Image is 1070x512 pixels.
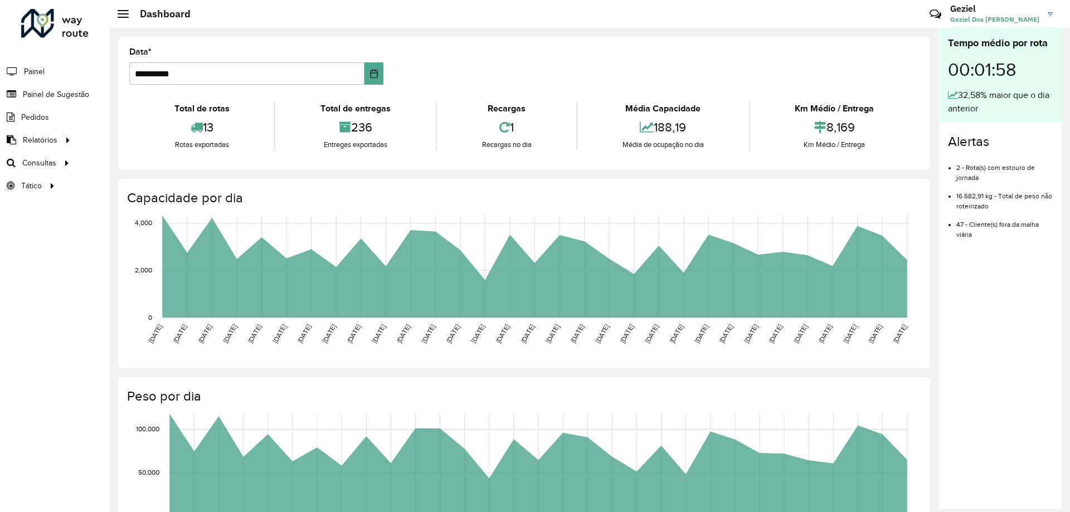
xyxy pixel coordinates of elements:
div: Total de entregas [278,102,432,115]
text: 2,000 [135,266,152,274]
h4: Peso por dia [127,388,919,404]
text: [DATE] [420,323,436,344]
text: [DATE] [147,323,163,344]
text: 0 [148,314,152,321]
div: 00:01:58 [948,51,1053,89]
div: Recargas no dia [440,139,573,150]
text: [DATE] [346,323,362,344]
text: [DATE] [470,323,486,344]
span: Consultas [22,157,56,169]
div: Média Capacidade [580,102,746,115]
span: Relatórios [23,134,57,146]
text: [DATE] [718,323,734,344]
span: Painel de Sugestão [23,89,89,100]
span: Painel [24,66,45,77]
span: Tático [21,180,42,192]
text: [DATE] [519,323,536,344]
text: [DATE] [569,323,585,344]
div: Km Médio / Entrega [753,139,916,150]
text: [DATE] [246,323,262,344]
h3: Geziel [950,3,1039,14]
text: [DATE] [842,323,858,344]
text: [DATE] [445,323,461,344]
text: [DATE] [817,323,833,344]
text: [DATE] [693,323,709,344]
text: [DATE] [544,323,561,344]
div: 188,19 [580,115,746,139]
div: 1 [440,115,573,139]
li: 2 - Rota(s) com estouro de jornada [956,154,1053,183]
text: [DATE] [668,323,684,344]
text: [DATE] [867,323,883,344]
text: 100,000 [136,426,159,433]
text: 50,000 [138,469,159,476]
text: [DATE] [197,323,213,344]
text: [DATE] [271,323,288,344]
text: [DATE] [222,323,238,344]
a: Contato Rápido [923,2,947,26]
li: 47 - Cliente(s) fora da malha viária [956,211,1053,240]
button: Choose Date [364,62,384,85]
text: [DATE] [494,323,510,344]
text: [DATE] [371,323,387,344]
li: 16.682,91 kg - Total de peso não roteirizado [956,183,1053,211]
text: [DATE] [892,323,908,344]
div: Km Médio / Entrega [753,102,916,115]
h4: Alertas [948,134,1053,150]
h2: Dashboard [129,8,191,20]
div: Tempo médio por rota [948,36,1053,51]
text: [DATE] [321,323,337,344]
text: [DATE] [172,323,188,344]
text: 4,000 [135,220,152,227]
text: [DATE] [594,323,610,344]
text: [DATE] [644,323,660,344]
div: Total de rotas [132,102,271,115]
div: Média de ocupação no dia [580,139,746,150]
text: [DATE] [767,323,784,344]
text: [DATE] [395,323,411,344]
text: [DATE] [743,323,759,344]
div: 32,58% maior que o dia anterior [948,89,1053,115]
div: Entregas exportadas [278,139,432,150]
span: Pedidos [21,111,49,123]
div: 13 [132,115,271,139]
div: 236 [278,115,432,139]
text: [DATE] [792,323,809,344]
h4: Capacidade por dia [127,190,919,206]
div: Recargas [440,102,573,115]
span: Geziel Dos [PERSON_NAME] [950,14,1039,25]
div: Rotas exportadas [132,139,271,150]
div: 8,169 [753,115,916,139]
label: Data [129,45,152,58]
text: [DATE] [619,323,635,344]
text: [DATE] [296,323,312,344]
